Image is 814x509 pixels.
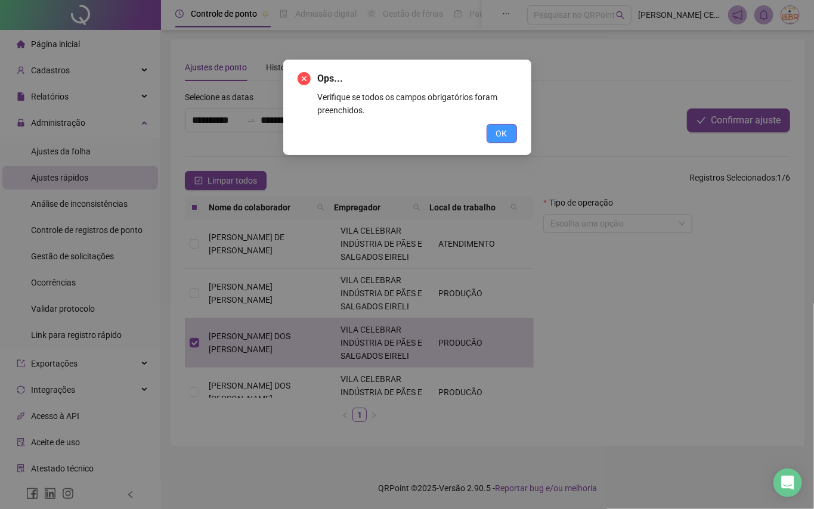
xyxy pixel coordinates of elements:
span: Ops... [318,72,517,86]
span: OK [496,127,507,140]
button: OK [487,124,517,143]
div: Open Intercom Messenger [773,468,802,497]
div: Verifique se todos os campos obrigatórios foram preenchidos. [318,91,517,117]
span: close-circle [298,72,311,85]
